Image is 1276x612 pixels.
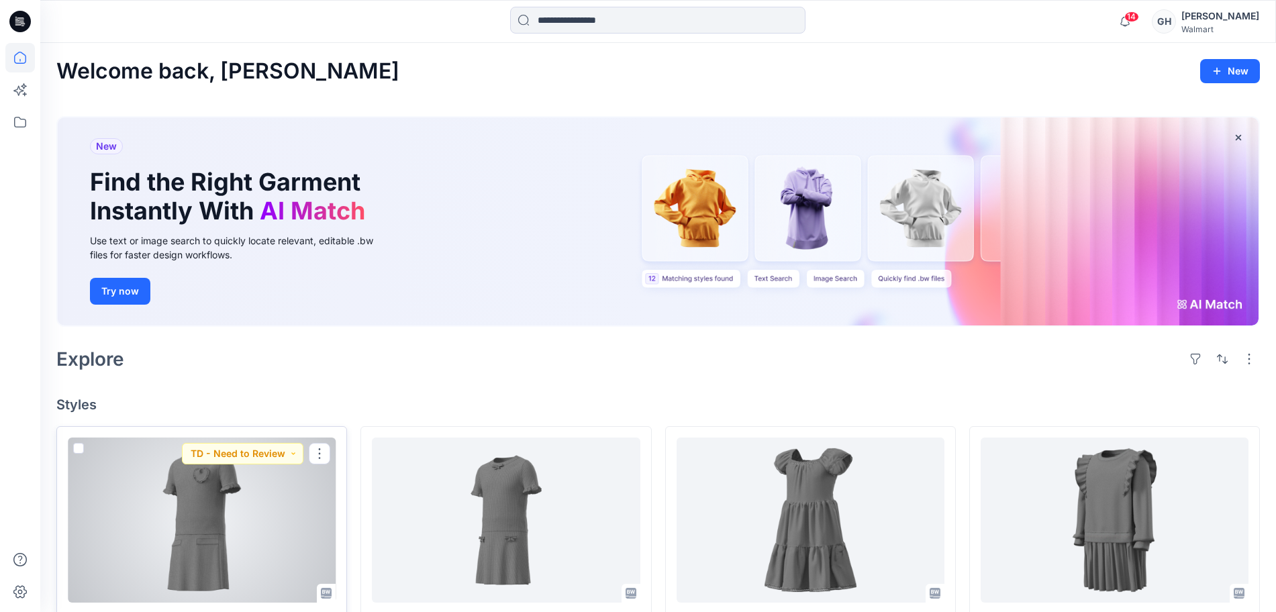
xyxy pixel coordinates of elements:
[1124,11,1139,22] span: 14
[260,196,365,225] span: AI Match
[56,397,1260,413] h4: Styles
[981,438,1248,603] a: Mixed Media Dress 2
[56,348,124,370] h2: Explore
[1200,59,1260,83] button: New
[677,438,944,603] a: HQ260586_WN SMOCKED DRESS
[1181,24,1259,34] div: Walmart
[96,138,117,154] span: New
[68,438,336,603] a: Sweater Set_Heart Pocket
[1181,8,1259,24] div: [PERSON_NAME]
[90,278,150,305] button: Try now
[90,234,392,262] div: Use text or image search to quickly locate relevant, editable .bw files for faster design workflows.
[56,59,399,84] h2: Welcome back, [PERSON_NAME]
[90,168,372,225] h1: Find the Right Garment Instantly With
[372,438,640,603] a: Bow Sweater Set
[1152,9,1176,34] div: GH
